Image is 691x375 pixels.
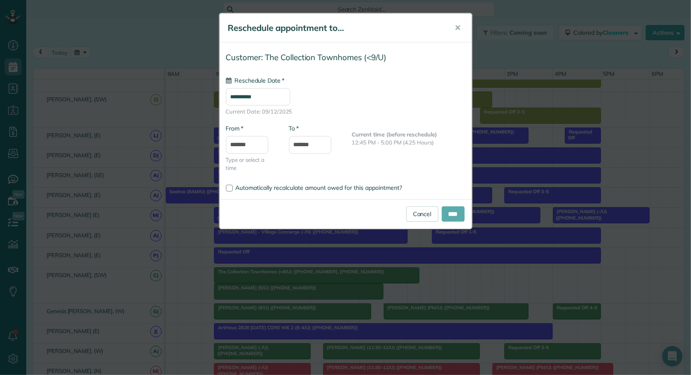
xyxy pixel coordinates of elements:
[228,22,443,34] h5: Reschedule appointment to...
[226,108,465,116] span: Current Date: 09/12/2025
[226,124,243,133] label: From
[352,131,438,138] b: Current time (before reschedule)
[226,76,284,85] label: Reschedule Date
[289,124,299,133] label: To
[455,23,461,33] span: ✕
[226,53,465,62] h4: Customer: The Collection Townhomes (<9/U)
[406,206,438,222] a: Cancel
[226,156,276,172] span: Type or select a time
[236,184,402,192] span: Automatically recalculate amount owed for this appointment?
[352,139,465,147] p: 12:45 PM - 5:00 PM (4.25 Hours)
